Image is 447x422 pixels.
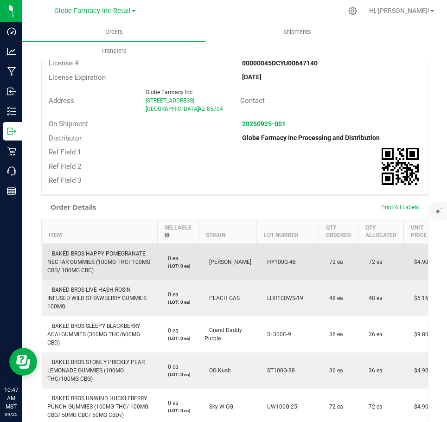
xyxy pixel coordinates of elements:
[262,403,297,410] span: UW100G-25
[93,28,135,36] span: Orders
[47,359,145,382] span: BAKED BROS STONEY PRICKLY PEAR LEMONADE GUMMIES (100MG THC/100MG CBG)
[4,386,18,411] p: 10:47 AM MST
[347,6,358,15] div: Manage settings
[325,367,343,374] span: 36 ea
[49,176,81,185] span: Ref Field 3
[242,120,286,128] a: 20250925-001
[205,22,389,42] a: Shipments
[49,73,106,82] span: License Expiration
[49,96,74,105] span: Address
[409,331,428,338] span: $9.80
[262,259,296,265] span: HY100G-48
[7,107,16,116] inline-svg: Inventory
[49,134,82,142] span: Distributor
[325,403,343,410] span: 72 ea
[47,250,150,274] span: BAKED BROS HAPPY POMEGRANATE NECTAR GUMMIES (100MG THC/ 100MG CBD/ 100MG CBC)
[240,96,265,105] span: Contact
[163,291,179,298] span: 0 ea
[242,73,262,81] strong: [DATE]
[47,287,147,310] span: BAKED BROS LIVE HASH ROSIN INFUSED WILD STRAWBERRY GUMMIES 100MG
[49,120,88,128] span: On Shipment
[7,127,16,136] inline-svg: Outbound
[382,148,419,185] img: Scan me!
[197,106,198,112] span: ,
[204,367,231,374] span: OG Kush
[4,411,18,418] p: 09/25
[242,134,380,141] strong: Globe Farmacy Inc Processing and Distribution
[319,219,358,243] th: Qty Ordered
[9,348,37,376] iframe: Resource center
[163,407,193,414] p: (LOT: 0 ea)
[364,331,383,338] span: 36 ea
[163,255,179,262] span: 0 ea
[42,219,158,243] th: Item
[163,371,193,378] p: (LOT: 0 ea)
[271,28,324,36] span: Shipments
[7,27,16,36] inline-svg: Dashboard
[158,219,199,243] th: Sellable
[382,148,419,185] qrcode: 00006769
[7,147,16,156] inline-svg: Retail
[7,186,16,196] inline-svg: Reports
[7,166,16,176] inline-svg: Call Center
[146,97,194,104] span: [STREET_ADDRESS]
[262,295,303,301] span: LHR100WS-19
[364,259,383,265] span: 72 ea
[404,219,434,243] th: Unit Price
[325,331,343,338] span: 36 ea
[51,204,96,211] h1: Order Details
[7,67,16,76] inline-svg: Manufacturing
[199,219,257,243] th: Strain
[146,89,192,96] span: Globe Farmacy Inc
[163,335,193,342] p: (LOT: 0 ea)
[49,59,79,67] span: License #
[22,22,205,42] a: Orders
[198,106,205,112] span: AZ
[54,7,131,15] span: Globe Farmacy Inc Retail
[163,364,179,370] span: 0 ea
[47,395,148,418] span: BAKED BROS UNWIND HUCKLEBERRY PUNCH GUMMIES (100MG THC/ 100MG CBG/ 50MG CBC/ 50MG CBDv)
[163,327,179,334] span: 0 ea
[381,204,419,211] span: Print All Labels
[49,162,81,171] span: Ref Field 2
[409,295,428,301] span: $6.16
[163,262,193,269] p: (LOT: 0 ea)
[358,219,404,243] th: Qty Allocated
[325,295,343,301] span: 48 ea
[364,403,383,410] span: 72 ea
[242,59,318,67] strong: 00000045DCYU00647140
[7,47,16,56] inline-svg: Analytics
[409,403,428,410] span: $4.90
[89,47,139,55] span: Transfers
[204,327,242,342] span: Grand Daddy Purple
[146,106,199,112] span: [GEOGRAPHIC_DATA]
[7,87,16,96] inline-svg: Inbound
[325,259,343,265] span: 72 ea
[204,403,233,410] span: Sky W OG
[364,295,383,301] span: 48 ea
[262,331,291,338] span: SL300G-9
[409,259,428,265] span: $4.90
[409,367,428,374] span: $4.90
[257,219,319,243] th: Lot Number
[364,367,383,374] span: 36 ea
[204,259,251,265] span: [PERSON_NAME]
[163,299,193,306] p: (LOT: 0 ea)
[262,367,295,374] span: ST100G-38
[369,7,429,14] span: Hi, [PERSON_NAME]!
[22,41,205,61] a: Transfers
[47,323,140,346] span: BAKED BROS SLEEPY BLACKBERRY ACAI GUMMIES (300MG THC/600MG CBD)
[207,106,223,112] span: 85704
[204,295,240,301] span: PEACH GAS
[49,148,81,156] span: Ref Field 1
[163,400,179,406] span: 0 ea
